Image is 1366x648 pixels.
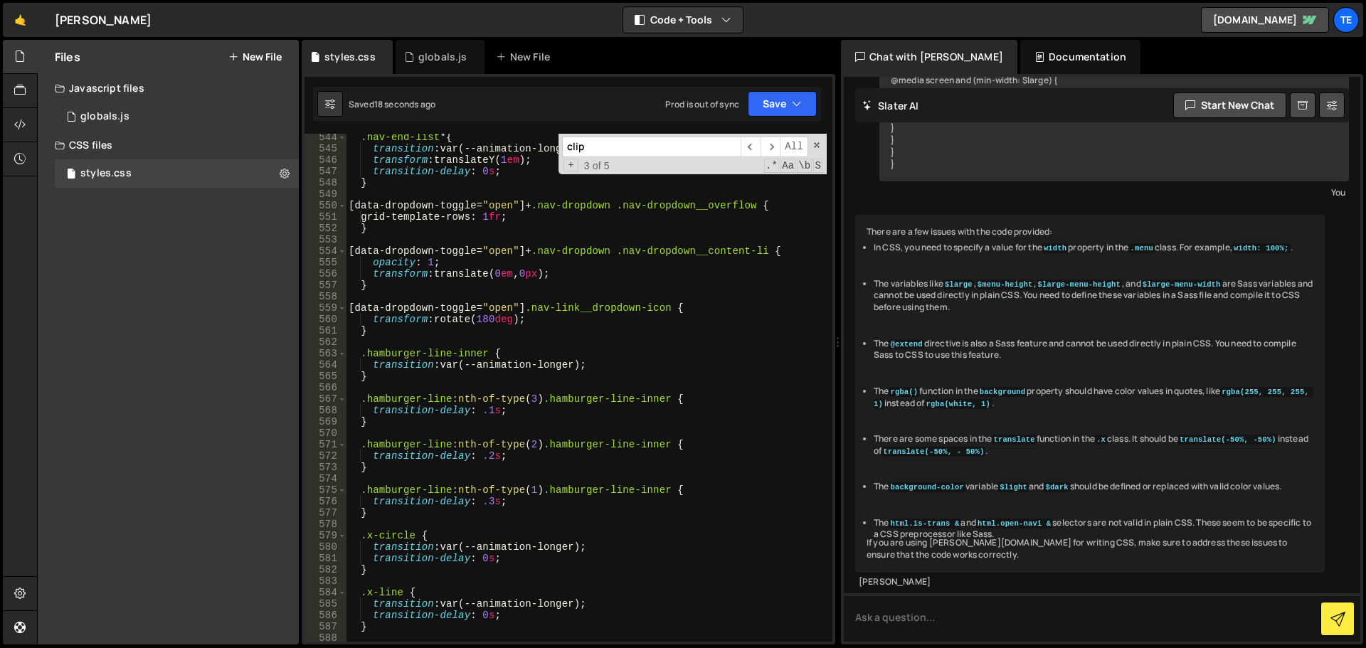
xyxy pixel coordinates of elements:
[305,553,346,564] div: 581
[305,223,346,234] div: 552
[349,98,435,110] div: Saved
[780,137,808,157] span: Alt-Enter
[305,393,346,405] div: 567
[764,159,779,173] span: RegExp Search
[305,610,346,621] div: 586
[874,481,1313,493] li: The variable and should be defined or replaced with valid color values.
[889,519,960,529] code: html.is-trans &
[976,519,1052,529] code: html.open-navi &
[1141,280,1222,290] code: $large-menu-width
[305,416,346,427] div: 569
[1037,280,1122,290] code: $large-menu-height
[578,160,615,171] span: 3 of 5
[1129,243,1155,253] code: .menu
[992,435,1036,445] code: translate
[841,40,1017,74] div: Chat with [PERSON_NAME]
[874,338,1313,362] li: The directive is also a Sass feature and cannot be used directly in plain CSS. You need to compil...
[374,98,435,110] div: 18 seconds ago
[305,359,346,371] div: 564
[976,280,1034,290] code: $menu-height
[305,598,346,610] div: 585
[874,242,1313,254] li: In CSS, you need to specify a value for the property in the class. For example, .
[305,154,346,166] div: 546
[797,159,812,173] span: Whole Word Search
[889,339,923,349] code: @extend
[305,211,346,223] div: 551
[324,50,376,64] div: styles.css
[80,167,132,180] div: styles.css
[623,7,743,33] button: Code + Tools
[874,278,1313,314] li: The variables like , , , and are Sass variables and cannot be used directly in plain CSS. You nee...
[305,188,346,200] div: 549
[305,621,346,632] div: 587
[305,484,346,496] div: 575
[305,530,346,541] div: 579
[305,450,346,462] div: 572
[305,257,346,268] div: 555
[305,314,346,325] div: 560
[55,159,299,188] div: 16160/43441.css
[1044,482,1069,492] code: $dark
[305,507,346,519] div: 577
[305,427,346,439] div: 570
[874,387,1313,409] code: rgba(255, 255, 255, 1)
[305,234,346,245] div: 553
[883,185,1345,200] div: You
[305,132,346,143] div: 544
[859,576,1321,588] div: [PERSON_NAME]
[305,348,346,359] div: 563
[1201,7,1329,33] a: [DOMAIN_NAME]
[748,91,817,117] button: Save
[1095,435,1107,445] code: .x
[55,11,152,28] div: [PERSON_NAME]
[305,382,346,393] div: 566
[305,245,346,257] div: 554
[228,51,282,63] button: New File
[741,137,761,157] span: ​
[305,280,346,291] div: 557
[874,386,1313,410] li: The function in the property should have color values in quotes, like instead of .
[881,447,985,457] code: translate(-50%, - 50%)
[38,131,299,159] div: CSS files
[305,473,346,484] div: 574
[862,99,919,112] h2: Slater AI
[418,50,467,64] div: globals.js
[998,482,1029,492] code: $light
[496,50,556,64] div: New File
[925,399,992,409] code: rgba(white, 1)
[562,137,741,157] input: Search for
[563,159,578,171] span: Toggle Replace mode
[305,575,346,587] div: 583
[305,302,346,314] div: 559
[889,387,919,397] code: rgba()
[80,110,129,123] div: globals.js
[305,291,346,302] div: 558
[305,268,346,280] div: 556
[1173,92,1286,118] button: Start new chat
[305,587,346,598] div: 584
[55,102,299,131] div: 16160/43434.js
[38,74,299,102] div: Javascript files
[1178,435,1278,445] code: translate(-50%, -50%)
[305,336,346,348] div: 562
[305,564,346,575] div: 582
[1232,243,1291,253] code: width: 100%;
[813,159,822,173] span: Search In Selection
[855,215,1325,572] div: There are a few issues with the code provided: If you are using [PERSON_NAME][DOMAIN_NAME] for wr...
[305,325,346,336] div: 561
[978,387,1027,397] code: background
[943,280,974,290] code: $large
[305,143,346,154] div: 545
[3,3,38,37] a: 🤙
[1333,7,1359,33] a: Te
[305,496,346,507] div: 576
[305,405,346,416] div: 568
[305,200,346,211] div: 550
[305,177,346,188] div: 548
[889,482,965,492] code: background-color
[761,137,780,157] span: ​
[305,541,346,553] div: 580
[1042,243,1068,253] code: width
[305,519,346,530] div: 578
